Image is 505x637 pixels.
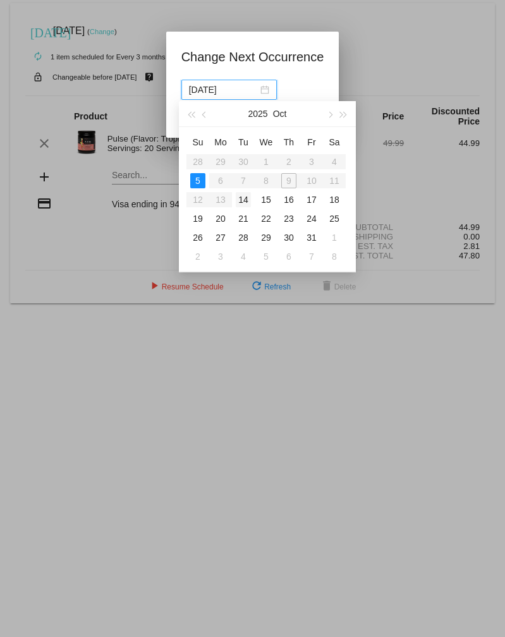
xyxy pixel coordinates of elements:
[209,132,232,152] th: Mon
[255,190,277,209] td: 10/15/2025
[232,209,255,228] td: 10/21/2025
[304,211,319,226] div: 24
[255,247,277,266] td: 11/5/2025
[322,101,336,126] button: Next month (PageDown)
[232,132,255,152] th: Tue
[281,249,296,264] div: 6
[213,230,228,245] div: 27
[209,209,232,228] td: 10/20/2025
[277,132,300,152] th: Thu
[277,228,300,247] td: 10/30/2025
[184,101,198,126] button: Last year (Control + left)
[190,173,205,188] div: 5
[323,132,346,152] th: Sat
[273,101,287,126] button: Oct
[327,249,342,264] div: 8
[327,192,342,207] div: 18
[186,209,209,228] td: 10/19/2025
[232,228,255,247] td: 10/28/2025
[259,249,274,264] div: 5
[255,209,277,228] td: 10/22/2025
[277,190,300,209] td: 10/16/2025
[304,192,319,207] div: 17
[186,132,209,152] th: Sun
[323,228,346,247] td: 11/1/2025
[213,249,228,264] div: 3
[232,247,255,266] td: 11/4/2025
[186,228,209,247] td: 10/26/2025
[281,230,296,245] div: 30
[189,83,258,97] input: Select date
[190,211,205,226] div: 19
[259,211,274,226] div: 22
[304,230,319,245] div: 31
[255,228,277,247] td: 10/29/2025
[248,101,268,126] button: 2025
[300,132,323,152] th: Fri
[186,247,209,266] td: 11/2/2025
[300,247,323,266] td: 11/7/2025
[259,230,274,245] div: 29
[255,132,277,152] th: Wed
[323,190,346,209] td: 10/18/2025
[327,230,342,245] div: 1
[277,209,300,228] td: 10/23/2025
[300,228,323,247] td: 10/31/2025
[327,211,342,226] div: 25
[304,249,319,264] div: 7
[300,209,323,228] td: 10/24/2025
[190,230,205,245] div: 26
[198,101,212,126] button: Previous month (PageUp)
[232,190,255,209] td: 10/14/2025
[337,101,351,126] button: Next year (Control + right)
[323,247,346,266] td: 11/8/2025
[186,171,209,190] td: 10/5/2025
[323,209,346,228] td: 10/25/2025
[209,228,232,247] td: 10/27/2025
[236,192,251,207] div: 14
[190,249,205,264] div: 2
[209,247,232,266] td: 11/3/2025
[281,211,296,226] div: 23
[281,192,296,207] div: 16
[236,211,251,226] div: 21
[259,192,274,207] div: 15
[277,247,300,266] td: 11/6/2025
[300,190,323,209] td: 10/17/2025
[213,211,228,226] div: 20
[236,230,251,245] div: 28
[236,249,251,264] div: 4
[181,47,324,67] h1: Change Next Occurrence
